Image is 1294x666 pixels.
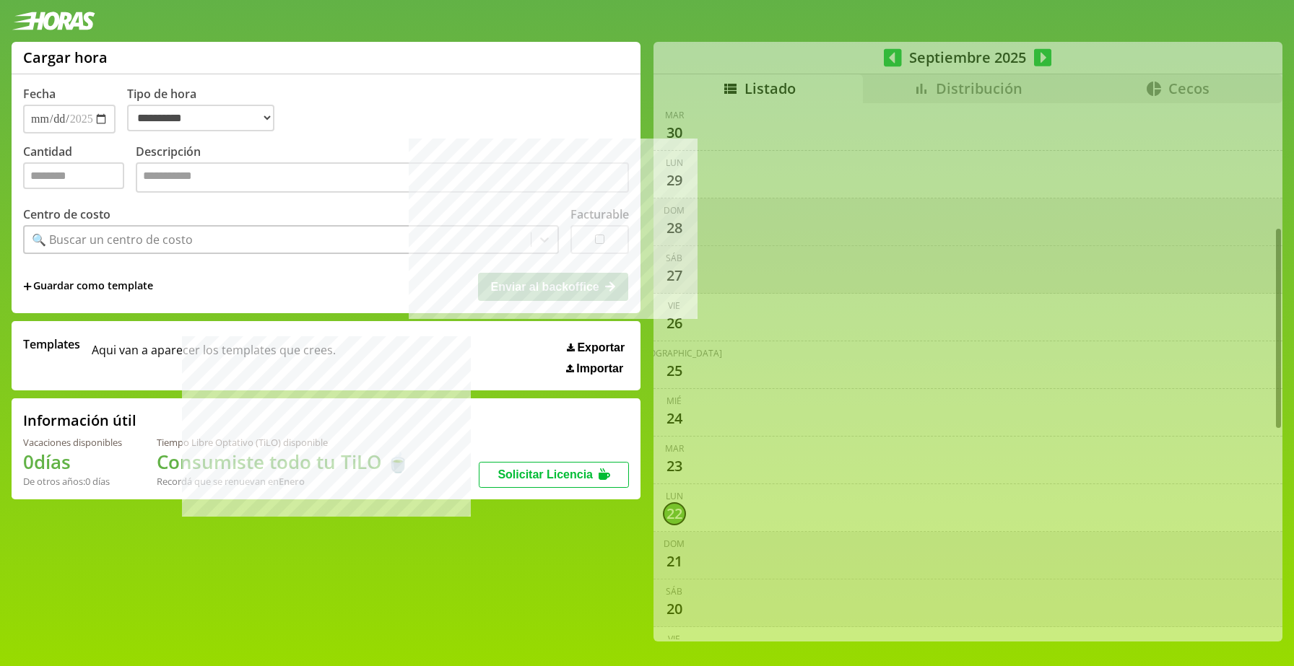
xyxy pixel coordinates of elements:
[23,86,56,102] label: Fecha
[32,232,193,247] div: 🔍 Buscar un centro de costo
[576,362,623,375] span: Importar
[23,206,110,222] label: Centro de costo
[498,468,593,481] span: Solicitar Licencia
[23,411,136,430] h2: Información útil
[577,341,625,354] span: Exportar
[23,436,122,449] div: Vacaciones disponibles
[92,336,336,375] span: Aqui van a aparecer los templates que crees.
[23,162,124,189] input: Cantidad
[136,144,629,196] label: Descripción
[479,462,629,488] button: Solicitar Licencia
[23,279,153,294] span: +Guardar como template
[279,475,305,488] b: Enero
[157,449,409,475] h1: Consumiste todo tu TiLO 🍵
[23,336,80,352] span: Templates
[127,86,286,133] label: Tipo de hora
[23,279,32,294] span: +
[157,475,409,488] div: Recordá que se renuevan en
[127,105,274,131] select: Tipo de hora
[563,341,629,355] button: Exportar
[23,48,108,67] h1: Cargar hora
[23,449,122,475] h1: 0 días
[23,144,136,196] label: Cantidad
[157,436,409,449] div: Tiempo Libre Optativo (TiLO) disponible
[12,12,95,30] img: logotipo
[570,206,629,222] label: Facturable
[23,475,122,488] div: De otros años: 0 días
[136,162,629,193] textarea: Descripción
